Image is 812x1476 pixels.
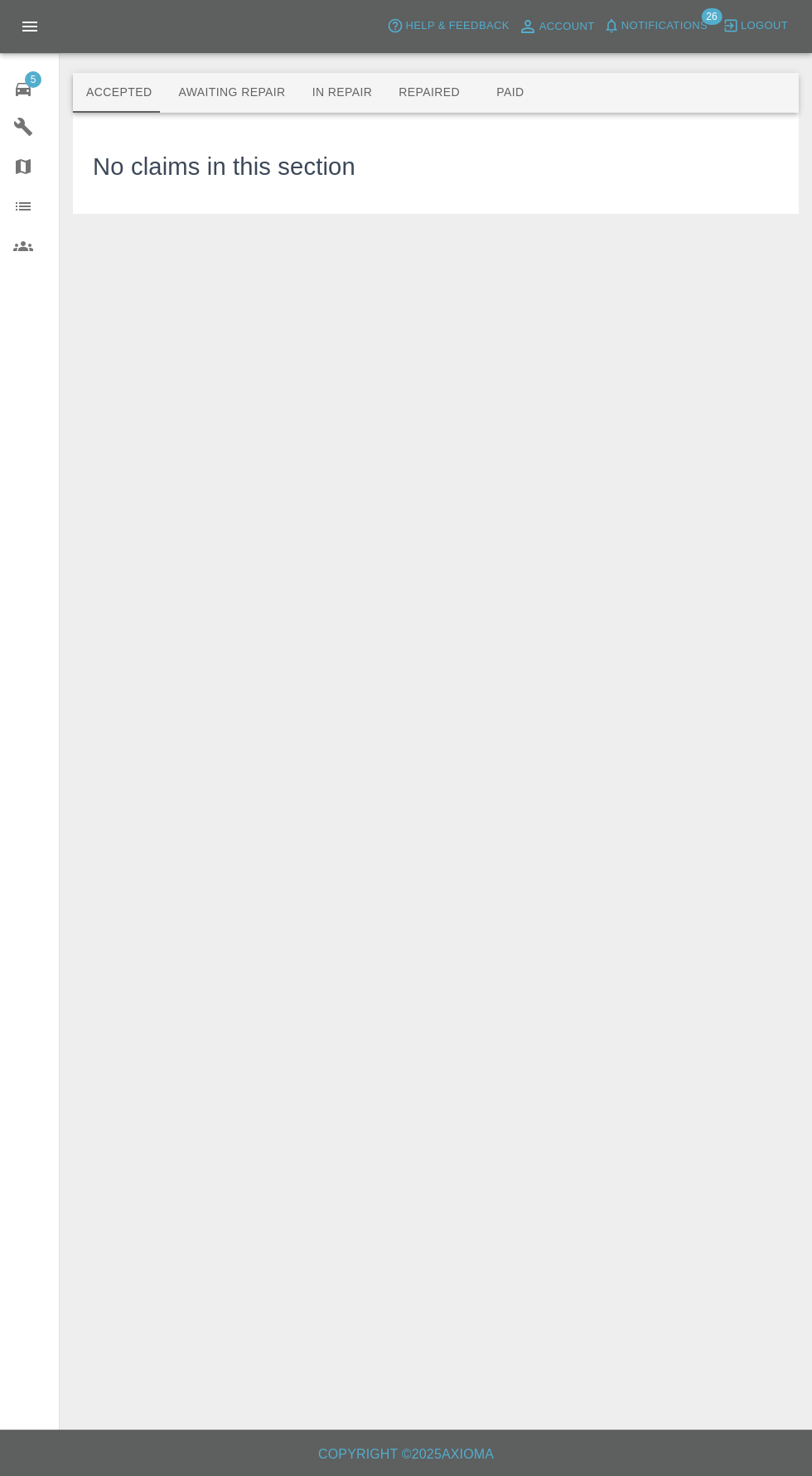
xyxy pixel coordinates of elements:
[701,8,722,25] span: 26
[514,13,599,40] a: Account
[621,17,708,36] span: Notifications
[383,13,513,39] button: Help & Feedback
[299,73,386,113] button: In Repair
[73,73,165,113] button: Accepted
[385,73,473,113] button: Repaired
[741,17,788,36] span: Logout
[93,149,355,186] h3: No claims in this section
[718,13,792,39] button: Logout
[165,73,298,113] button: Awaiting Repair
[25,71,41,88] span: 5
[539,17,595,36] span: Account
[13,1443,799,1466] h6: Copyright © 2025 Axioma
[10,7,50,46] button: Open drawer
[473,73,548,113] button: Paid
[599,13,712,39] button: Notifications
[405,17,509,36] span: Help & Feedback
